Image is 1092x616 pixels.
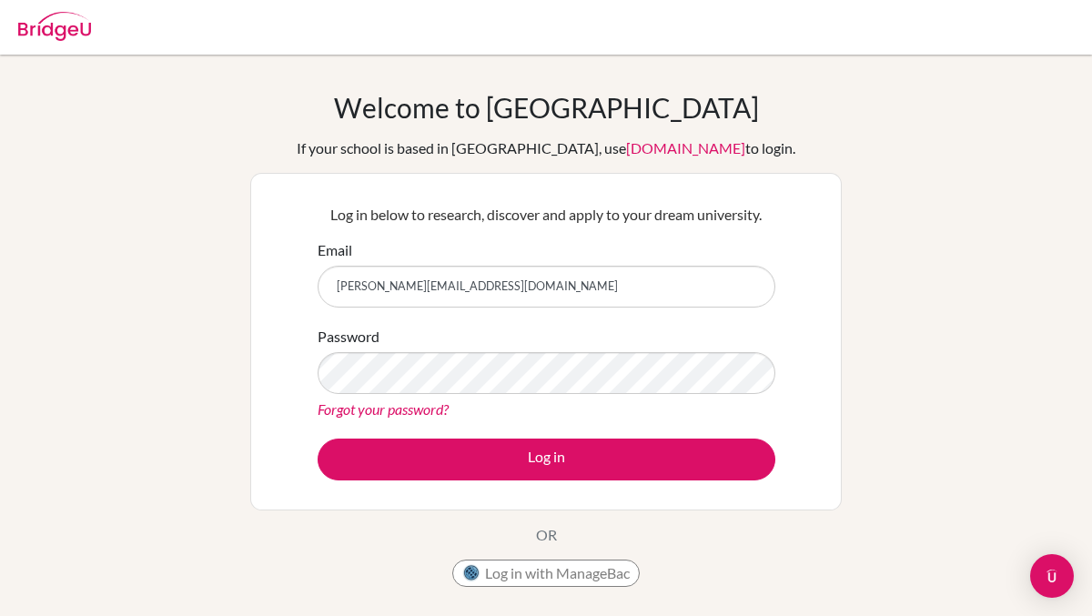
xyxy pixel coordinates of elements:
[334,91,759,124] h1: Welcome to [GEOGRAPHIC_DATA]
[1030,554,1074,598] div: Open Intercom Messenger
[18,12,91,41] img: Bridge-U
[626,139,745,157] a: [DOMAIN_NAME]
[318,439,775,480] button: Log in
[318,204,775,226] p: Log in below to research, discover and apply to your dream university.
[318,239,352,261] label: Email
[297,137,795,159] div: If your school is based in [GEOGRAPHIC_DATA], use to login.
[452,560,640,587] button: Log in with ManageBac
[318,326,379,348] label: Password
[318,400,449,418] a: Forgot your password?
[536,524,557,546] p: OR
